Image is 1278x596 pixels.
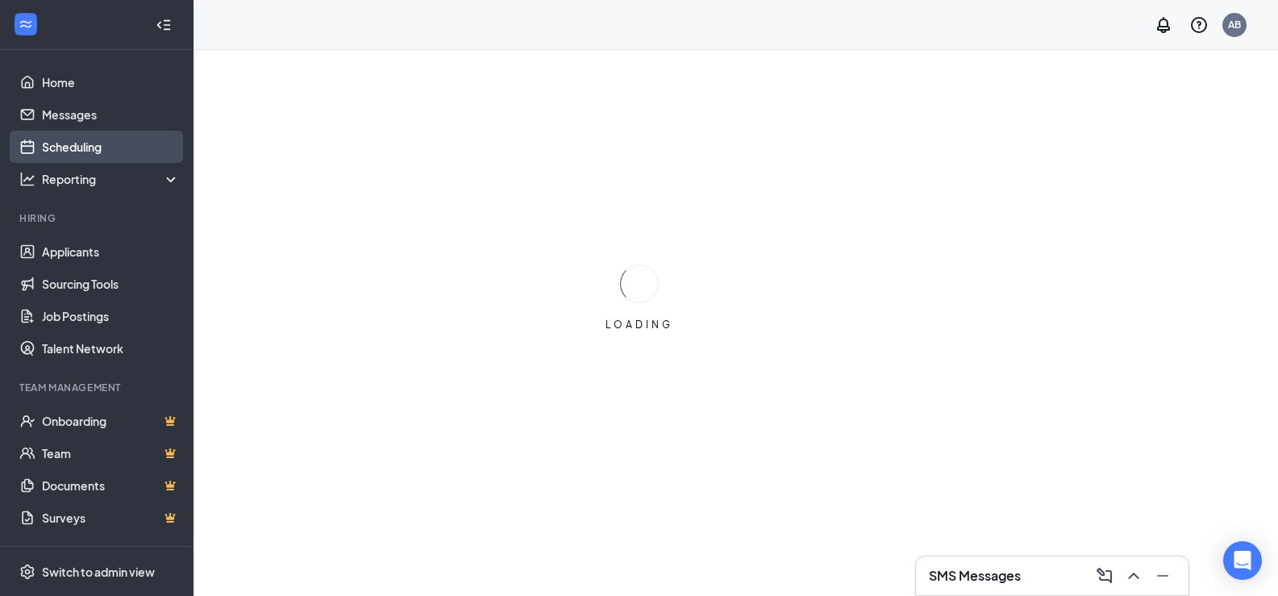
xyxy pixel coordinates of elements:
[1095,566,1114,586] svg: ComposeMessage
[42,469,180,502] a: DocumentsCrown
[19,211,177,225] div: Hiring
[42,171,181,187] div: Reporting
[599,318,680,331] div: LOADING
[156,17,172,33] svg: Collapse
[42,502,180,534] a: SurveysCrown
[1124,566,1143,586] svg: ChevronUp
[42,300,180,332] a: Job Postings
[42,405,180,437] a: OnboardingCrown
[42,98,180,131] a: Messages
[1092,563,1118,589] button: ComposeMessage
[1223,541,1262,580] div: Open Intercom Messenger
[18,16,34,32] svg: WorkstreamLogo
[42,66,180,98] a: Home
[42,268,180,300] a: Sourcing Tools
[42,437,180,469] a: TeamCrown
[1150,563,1176,589] button: Minimize
[42,131,180,163] a: Scheduling
[19,564,35,580] svg: Settings
[1189,15,1209,35] svg: QuestionInfo
[1154,15,1173,35] svg: Notifications
[19,381,177,394] div: Team Management
[42,235,180,268] a: Applicants
[42,564,155,580] div: Switch to admin view
[1153,566,1172,586] svg: Minimize
[1121,563,1147,589] button: ChevronUp
[19,171,35,187] svg: Analysis
[42,332,180,365] a: Talent Network
[1228,18,1241,31] div: AB
[929,567,1021,585] h3: SMS Messages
